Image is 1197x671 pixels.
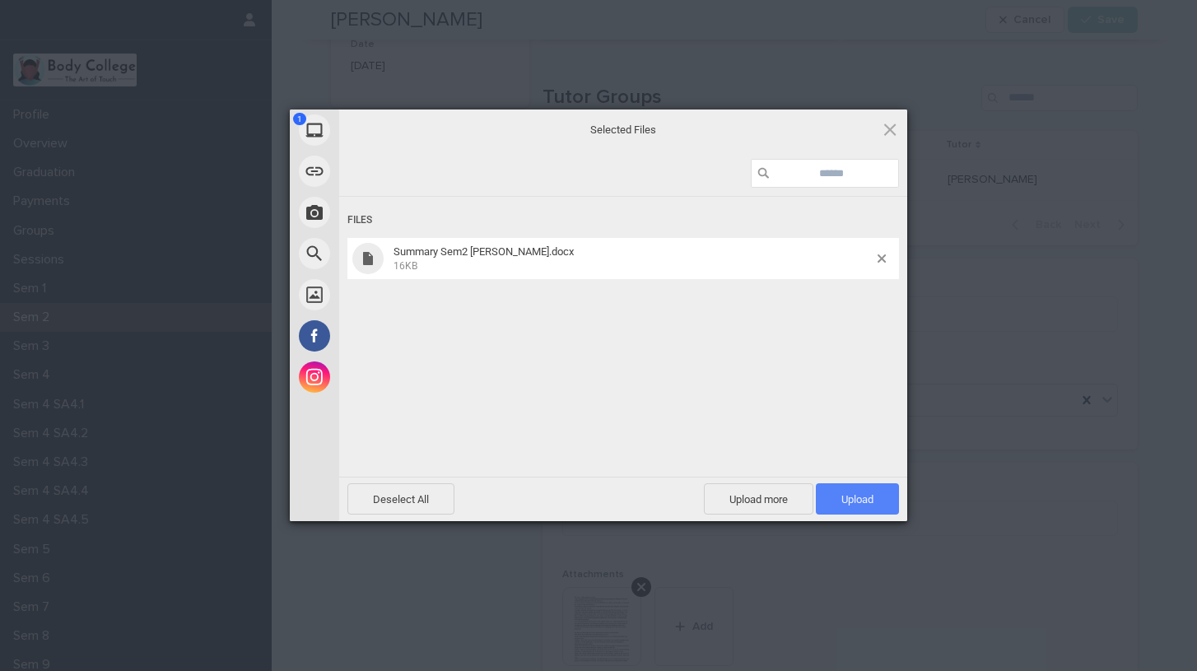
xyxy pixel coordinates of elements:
[347,205,899,235] div: Files
[816,483,899,515] span: Upload
[290,274,487,315] div: Unsplash
[394,260,417,272] span: 16KB
[394,245,574,258] span: Summary Sem2 [PERSON_NAME].docx
[704,483,813,515] span: Upload more
[290,356,487,398] div: Instagram
[290,315,487,356] div: Facebook
[290,110,487,151] div: My Device
[290,192,487,233] div: Take Photo
[290,233,487,274] div: Web Search
[841,493,873,506] span: Upload
[293,113,306,125] span: 1
[459,122,788,137] span: Selected Files
[290,151,487,192] div: Link (URL)
[389,245,878,273] span: Summary Sem2 Paula.docx
[347,483,454,515] span: Deselect All
[881,120,899,138] span: Click here or hit ESC to close picker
